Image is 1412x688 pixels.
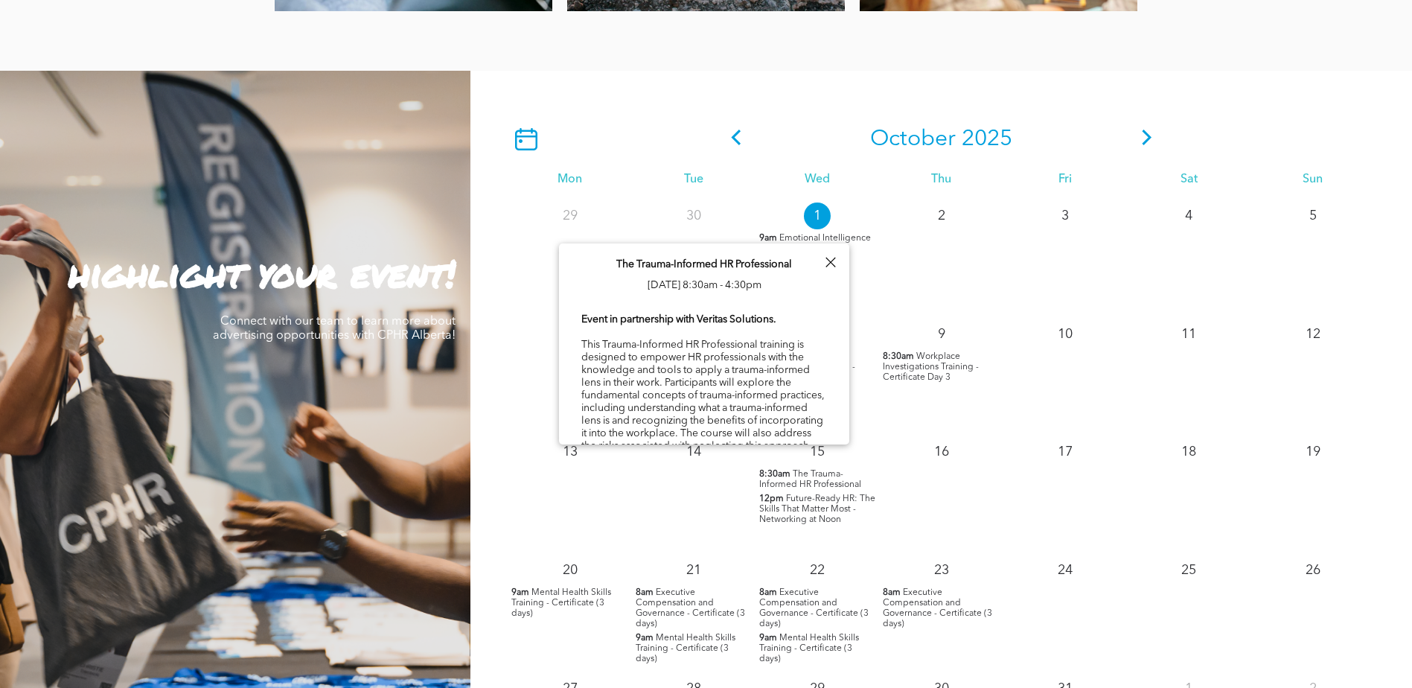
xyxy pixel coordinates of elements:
span: Executive Compensation and Governance - Certificate (3 days) [759,588,869,628]
p: 21 [680,557,707,584]
p: 23 [928,557,955,584]
p: 2 [928,203,955,229]
span: Future-Ready HR: The Skills That Matter Most - Networking at Noon [759,494,875,524]
span: 9am [759,633,777,643]
span: Executive Compensation and Governance - Certificate (3 days) [883,588,992,628]
span: 9am [636,633,654,643]
p: 16 [928,439,955,465]
span: The Trauma-Informed HR Professional [759,470,861,489]
p: 6 [557,321,584,348]
p: 26 [1300,557,1326,584]
p: 17 [1052,439,1079,465]
span: Emotional Intelligence & Tools for Resilience [759,234,871,253]
div: Sun [1251,173,1375,187]
div: Sat [1127,173,1250,187]
p: 13 [557,439,584,465]
b: Event in partnership with Veritas Solutions. [581,314,776,325]
p: 20 [557,557,584,584]
span: [DATE] 8:30am - 4:30pm [648,280,761,290]
p: 18 [1175,439,1202,465]
span: 8am [883,587,901,598]
span: 9am [759,233,777,243]
p: 5 [1300,203,1326,229]
div: Mon [508,173,631,187]
span: Connect with our team to learn more about advertising opportunities with CPHR Alberta! [213,316,456,342]
span: 12pm [759,494,784,504]
p: 1 [804,203,831,229]
p: 10 [1052,321,1079,348]
span: 8:30am [883,351,914,362]
span: Mental Health Skills Training - Certificate (3 days) [759,634,859,663]
p: 4 [1175,203,1202,229]
div: Fri [1003,173,1127,187]
span: October [870,128,956,150]
p: 11 [1175,321,1202,348]
span: Workplace Investigations Training - Certificate Day 3 [883,352,979,382]
span: Mental Health Skills Training - Certificate (3 days) [636,634,735,663]
p: 9 [928,321,955,348]
p: 3 [1052,203,1079,229]
span: The Trauma-Informed HR Professional [616,259,792,270]
p: 29 [557,203,584,229]
div: Wed [755,173,879,187]
span: 2025 [962,128,1012,150]
span: 8:30am [759,469,790,480]
span: 8am [636,587,654,598]
div: Thu [879,173,1003,187]
span: Executive Compensation and Governance - Certificate (3 days) [636,588,745,628]
p: 19 [1300,439,1326,465]
div: Tue [632,173,755,187]
p: 12 [1300,321,1326,348]
span: 9am [511,587,529,598]
p: 24 [1052,557,1079,584]
p: 15 [804,439,831,465]
p: 22 [804,557,831,584]
p: 14 [680,439,707,465]
strong: highlight your event! [68,246,456,299]
p: 30 [680,203,707,229]
span: Mental Health Skills Training - Certificate (3 days) [511,588,611,618]
span: 8am [759,587,777,598]
p: 25 [1175,557,1202,584]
